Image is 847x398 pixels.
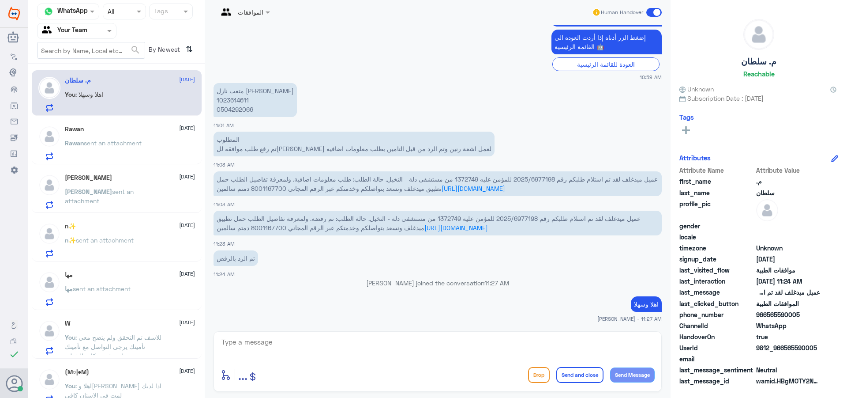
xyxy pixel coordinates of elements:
[214,278,662,288] p: [PERSON_NAME] joined the conversation
[65,125,84,133] h5: Rawan
[631,296,662,312] p: 13/9/2025, 11:27 AM
[424,224,488,231] a: [URL][DOMAIN_NAME]
[610,368,655,383] button: Send Message
[679,177,754,186] span: first_name
[214,271,235,277] span: 11:24 AM
[65,91,75,98] span: You
[744,19,774,49] img: defaultAdmin.png
[756,310,820,319] span: 966565590005
[38,320,60,342] img: defaultAdmin.png
[65,223,76,230] h5: n✨
[179,173,195,181] span: [DATE]
[65,382,75,390] span: You
[528,367,550,383] button: Drop
[75,91,103,98] span: : اهلا وسهلا
[76,236,134,244] span: sent an attachment
[38,77,60,99] img: defaultAdmin.png
[65,188,112,195] span: [PERSON_NAME]
[756,177,820,186] span: م.
[130,45,141,55] span: search
[679,299,754,308] span: last_clicked_button
[65,271,73,279] h5: مها
[65,320,71,327] h5: W
[214,171,662,196] p: 13/9/2025, 11:03 AM
[38,174,60,196] img: defaultAdmin.png
[679,288,754,297] span: last_message
[756,277,820,286] span: 2025-09-13T08:24:00.9680619Z
[679,321,754,330] span: ChannelId
[756,199,778,221] img: defaultAdmin.png
[741,57,776,67] h5: م. سلطان
[130,43,141,57] button: search
[37,42,145,58] input: Search by Name, Local etc…
[179,124,195,132] span: [DATE]
[42,24,55,38] img: yourTeam.svg
[214,132,495,156] p: 13/9/2025, 11:03 AM
[756,321,820,330] span: 2
[743,70,775,78] h6: Reachable
[186,42,193,57] i: ⇅
[42,5,55,18] img: whatsapp.png
[179,367,195,375] span: [DATE]
[238,365,247,385] button: ...
[756,166,820,175] span: Attribute Value
[679,199,754,220] span: profile_pic
[679,94,838,103] span: Subscription Date : [DATE]
[679,354,754,364] span: email
[38,223,60,245] img: defaultAdmin.png
[679,332,754,341] span: HandoverOn
[756,221,820,231] span: null
[551,30,662,54] p: 13/9/2025, 10:59 AM
[679,113,694,121] h6: Tags
[153,6,168,18] div: Tags
[65,77,91,84] h5: م. سلطان
[65,334,75,341] span: You
[679,84,714,94] span: Unknown
[38,271,60,293] img: defaultAdmin.png
[679,221,754,231] span: gender
[679,232,754,242] span: locale
[756,332,820,341] span: true
[597,315,662,322] span: [PERSON_NAME] - 11:27 AM
[756,343,820,353] span: 9812_966565590005
[65,368,90,376] h5: (M○|●M)
[214,122,234,128] span: 11:01 AM
[756,288,820,297] span: عميل ميدغلف لقد تم استلام طلبكم رقم 2025/6977198 للمؤمن عليه 1372749 من مستشفى دلة - النخيل. حالة...
[65,236,76,244] span: n✨
[679,376,754,386] span: last_message_id
[679,154,711,162] h6: Attributes
[179,221,195,229] span: [DATE]
[217,215,641,231] span: عميل ميدغلف لقد تم استلام طلبكم رقم 2025/6977198 للمؤمن عليه 1372749 من مستشفى دلة - النخيل. حالة...
[756,354,820,364] span: null
[6,375,22,392] button: Avatar
[756,188,820,197] span: سلطان
[679,365,754,375] span: last_message_sentiment
[65,285,73,292] span: مها
[442,185,505,192] a: [URL][DOMAIN_NAME]
[756,232,820,242] span: null
[38,368,60,390] img: defaultAdmin.png
[756,254,820,264] span: 2025-09-13T07:58:57.673Z
[640,73,662,81] span: 10:59 AM
[756,365,820,375] span: 0
[679,188,754,197] span: last_name
[679,166,754,175] span: Attribute Name
[214,83,297,117] p: 13/9/2025, 11:01 AM
[84,139,142,147] span: sent an attachment
[679,277,754,286] span: last_interaction
[679,243,754,253] span: timezone
[756,265,820,275] span: موافقات الطبية
[756,376,820,386] span: wamid.HBgMOTY2NTY1NTkwMDA1FQIAEhgUM0EwQ0IyRDM5OEYxMEM5NTM2MjgA
[556,367,603,383] button: Send and close
[601,8,643,16] span: Human Handover
[756,299,820,308] span: الموافقات الطبية
[756,243,820,253] span: Unknown
[9,349,19,360] i: check
[679,254,754,264] span: signup_date
[214,162,235,167] span: 11:03 AM
[38,125,60,148] img: defaultAdmin.png
[179,270,195,278] span: [DATE]
[238,367,247,383] span: ...
[552,57,660,71] div: العودة للقائمة الرئيسية
[484,279,509,287] span: 11:27 AM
